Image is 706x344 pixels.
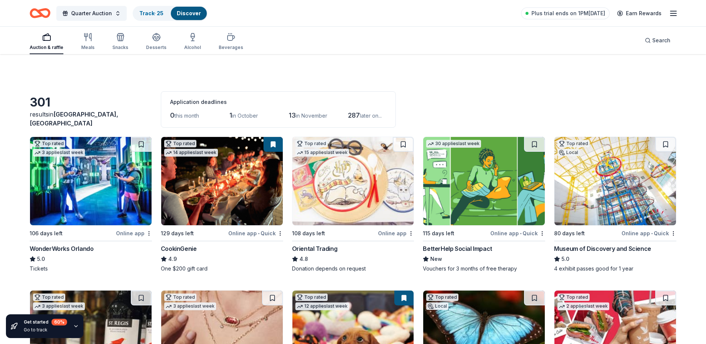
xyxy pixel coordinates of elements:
[164,294,196,301] div: Top rated
[30,95,152,110] div: 301
[30,137,152,272] a: Image for WonderWorks OrlandoTop rated3 applieslast week106 days leftOnline appWonderWorks Orland...
[30,244,93,253] div: WonderWorks Orlando
[71,9,112,18] span: Quarter Auction
[426,302,448,310] div: Local
[423,244,492,253] div: BetterHelp Social Impact
[423,229,454,238] div: 115 days left
[133,6,208,21] button: Track· 25Discover
[423,137,545,272] a: Image for BetterHelp Social Impact30 applieslast week115 days leftOnline app•QuickBetterHelp Soci...
[30,265,152,272] div: Tickets
[554,229,585,238] div: 80 days left
[557,294,590,301] div: Top rated
[161,244,197,253] div: CookinGenie
[30,45,63,50] div: Auction & raffle
[554,137,676,272] a: Image for Museum of Discovery and ScienceTop ratedLocal80 days leftOnline app•QuickMuseum of Disc...
[228,229,283,238] div: Online app Quick
[24,327,67,333] div: Go to track
[292,137,414,225] img: Image for Oriental Trading
[219,30,243,54] button: Beverages
[170,111,175,119] span: 0
[164,302,216,310] div: 3 applies last week
[296,112,327,119] span: in November
[139,10,163,16] a: Track· 25
[184,45,201,50] div: Alcohol
[360,112,382,119] span: later on...
[112,45,128,50] div: Snacks
[490,229,545,238] div: Online app Quick
[423,265,545,272] div: Vouchers for 3 months of free therapy
[164,149,218,157] div: 14 applies last week
[30,110,152,128] div: results
[164,140,196,147] div: Top rated
[561,255,569,263] span: 5.0
[30,4,50,22] a: Home
[168,255,177,263] span: 4.9
[557,302,609,310] div: 2 applies last week
[161,137,283,225] img: Image for CookinGenie
[33,294,65,301] div: Top rated
[557,149,580,156] div: Local
[30,111,118,127] span: in
[639,33,676,48] button: Search
[299,255,308,263] span: 4.8
[81,30,95,54] button: Meals
[177,10,201,16] a: Discover
[170,98,387,107] div: Application deadlines
[56,6,127,21] button: Quarter Auction
[229,111,232,119] span: 1
[554,265,676,272] div: 4 exhibit passes good for 1 year
[292,244,338,253] div: Oriental Trading
[295,140,328,147] div: Top rated
[295,294,328,301] div: Top rated
[184,30,201,54] button: Alcohol
[430,255,442,263] span: New
[33,140,65,147] div: Top rated
[161,137,283,272] a: Image for CookinGenieTop rated14 applieslast week129 days leftOnline app•QuickCookinGenie4.9One $...
[521,7,610,19] a: Plus trial ends on 1PM[DATE]
[426,140,481,148] div: 30 applies last week
[531,9,605,18] span: Plus trial ends on 1PM[DATE]
[378,229,414,238] div: Online app
[33,149,85,157] div: 3 applies last week
[554,244,651,253] div: Museum of Discovery and Science
[30,30,63,54] button: Auction & raffle
[292,229,325,238] div: 108 days left
[292,265,414,272] div: Donation depends on request
[652,36,670,45] span: Search
[24,319,67,325] div: Get started
[348,111,360,119] span: 287
[30,137,152,225] img: Image for WonderWorks Orlando
[258,230,259,236] span: •
[37,255,45,263] span: 5.0
[52,319,67,325] div: 60 %
[116,229,152,238] div: Online app
[146,45,166,50] div: Desserts
[423,137,545,225] img: Image for BetterHelp Social Impact
[520,230,521,236] span: •
[622,229,676,238] div: Online app Quick
[30,111,118,127] span: [GEOGRAPHIC_DATA], [GEOGRAPHIC_DATA]
[81,45,95,50] div: Meals
[33,302,85,310] div: 3 applies last week
[292,137,414,272] a: Image for Oriental TradingTop rated15 applieslast week108 days leftOnline appOriental Trading4.8D...
[112,30,128,54] button: Snacks
[426,294,458,301] div: Top rated
[295,302,349,310] div: 12 applies last week
[289,111,296,119] span: 13
[295,149,349,157] div: 15 applies last week
[554,137,676,225] img: Image for Museum of Discovery and Science
[30,229,63,238] div: 106 days left
[557,140,590,147] div: Top rated
[161,229,194,238] div: 129 days left
[219,45,243,50] div: Beverages
[146,30,166,54] button: Desserts
[651,230,653,236] span: •
[161,265,283,272] div: One $200 gift card
[613,7,666,20] a: Earn Rewards
[232,112,258,119] span: in October
[175,112,199,119] span: this month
